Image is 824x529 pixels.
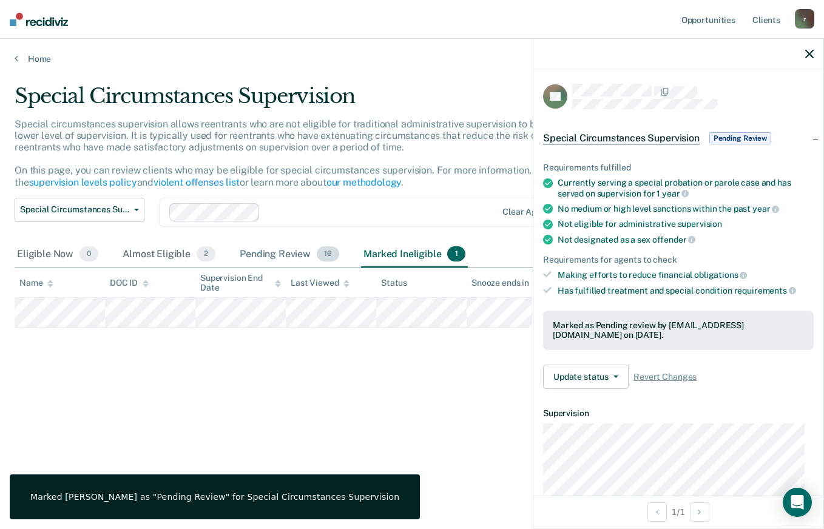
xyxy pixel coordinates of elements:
span: 0 [79,246,98,262]
div: Supervision End Date [200,273,281,294]
div: DOC ID [110,278,149,288]
span: year [662,189,689,198]
a: supervision levels policy [29,177,137,188]
div: Marked Ineligible [361,241,468,268]
div: Snooze ends in [471,278,540,288]
span: Revert Changes [633,372,697,382]
span: 16 [317,246,339,262]
dt: Supervision [543,408,814,419]
span: Pending Review [709,132,771,144]
div: Has fulfilled treatment and special condition [558,285,814,296]
div: Name [19,278,53,288]
span: Special Circumstances Supervision [543,132,700,144]
div: 1 / 1 [533,496,823,528]
div: Marked [PERSON_NAME] as "Pending Review" for Special Circumstances Supervision [30,491,399,502]
div: Special Circumstances SupervisionPending Review [533,119,823,158]
span: obligations [694,270,747,280]
div: Currently serving a special probation or parole case and has served on supervision for 1 [558,178,814,198]
span: year [752,204,779,214]
div: Requirements for agents to check [543,255,814,265]
div: Making efforts to reduce financial [558,269,814,280]
div: Open Intercom Messenger [783,488,812,517]
p: Special circumstances supervision allows reentrants who are not eligible for traditional administ... [15,118,610,188]
div: Requirements fulfilled [543,163,814,173]
div: Not designated as a sex [558,234,814,245]
span: 1 [447,246,465,262]
div: Clear agents [502,207,554,217]
a: Home [15,53,809,64]
a: our methodology [326,177,402,188]
div: r [795,9,814,29]
button: Update status [543,365,629,389]
div: Eligible Now [15,241,101,268]
span: offender [652,235,696,244]
span: 2 [197,246,215,262]
div: Last Viewed [291,278,350,288]
a: violent offenses list [154,177,240,188]
div: Almost Eligible [120,241,218,268]
button: Previous Opportunity [647,502,667,522]
div: Special Circumstances Supervision [15,84,633,118]
div: No medium or high level sanctions within the past [558,203,814,214]
div: Pending Review [237,241,342,268]
div: Status [381,278,407,288]
span: requirements [734,286,796,295]
button: Next Opportunity [690,502,709,522]
img: Recidiviz [10,13,68,26]
div: Not eligible for administrative [558,219,814,229]
span: Special Circumstances Supervision [20,204,129,215]
div: Marked as Pending review by [EMAIL_ADDRESS][DOMAIN_NAME] on [DATE]. [553,320,804,341]
span: supervision [678,219,722,229]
